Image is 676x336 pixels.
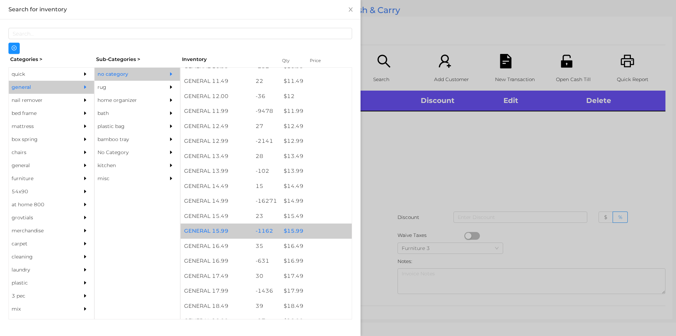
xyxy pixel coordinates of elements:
div: mattress [9,120,73,133]
div: GENERAL 15.49 [181,209,252,224]
div: general [9,81,73,94]
div: $ 18.49 [280,299,352,314]
div: Qty [280,56,301,66]
div: $ 12 [280,89,352,104]
div: $ 13.99 [280,164,352,179]
i: icon: caret-right [83,215,88,220]
i: icon: caret-right [169,111,174,116]
i: icon: caret-right [83,228,88,233]
div: GENERAL 16.99 [181,253,252,269]
input: Search... [8,28,352,39]
div: box spring [9,133,73,146]
div: GENERAL 18.49 [181,299,252,314]
div: -9478 [252,104,281,119]
i: icon: caret-right [83,254,88,259]
div: -36 [252,89,281,104]
div: bamboo tray [95,133,159,146]
i: icon: caret-right [169,163,174,168]
div: bath [95,107,159,120]
div: GENERAL 17.99 [181,283,252,299]
div: -27 [252,313,281,329]
div: $ 17.49 [280,269,352,284]
div: $ 16.99 [280,253,352,269]
div: GENERAL 12.99 [181,134,252,149]
div: $ 12.49 [280,119,352,134]
i: icon: close [348,7,353,12]
div: 23 [252,209,281,224]
i: icon: caret-right [83,72,88,77]
div: Search for inventory [8,6,352,13]
i: icon: caret-right [83,150,88,155]
div: $ 11.99 [280,104,352,119]
div: $ 13.49 [280,149,352,164]
div: quick [9,68,73,81]
i: icon: caret-right [169,176,174,181]
div: $ 11.49 [280,74,352,89]
div: GENERAL 13.99 [181,164,252,179]
div: GENERAL 14.49 [181,179,252,194]
div: GENERAL 11.99 [181,104,252,119]
div: GENERAL 11.49 [181,74,252,89]
div: $ 15.99 [280,224,352,239]
i: icon: caret-right [83,98,88,103]
div: home organizer [95,94,159,107]
i: icon: caret-right [83,267,88,272]
div: No Category [95,146,159,159]
i: icon: caret-right [169,85,174,90]
i: icon: caret-right [83,189,88,194]
div: mix [9,303,73,316]
i: icon: caret-right [83,163,88,168]
div: general [9,159,73,172]
div: GENERAL 16.49 [181,239,252,254]
div: laundry [9,263,73,276]
div: at home 800 [9,198,73,211]
div: -2141 [252,134,281,149]
i: icon: caret-right [83,85,88,90]
div: plastic [9,276,73,289]
div: carpet [9,237,73,250]
i: icon: caret-right [83,202,88,207]
div: $ 15.49 [280,209,352,224]
i: icon: caret-right [83,124,88,129]
div: GENERAL 17.49 [181,269,252,284]
div: 27 [252,119,281,134]
div: no category [95,68,159,81]
div: $ 17.99 [280,283,352,299]
div: rug [95,81,159,94]
div: appliances [9,316,73,329]
div: $ 14.49 [280,179,352,194]
div: -102 [252,164,281,179]
i: icon: caret-right [83,176,88,181]
i: icon: caret-right [83,241,88,246]
div: GENERAL 14.99 [181,194,252,209]
i: icon: caret-right [169,72,174,77]
div: $ 12.99 [280,134,352,149]
div: misc [95,172,159,185]
div: 39 [252,299,281,314]
div: 54x90 [9,185,73,198]
div: $ 18.99 [280,313,352,329]
div: Categories > [8,54,94,65]
i: icon: caret-right [169,150,174,155]
div: Sub-Categories > [94,54,180,65]
div: furniture [9,172,73,185]
div: $ 14.99 [280,194,352,209]
div: 28 [252,149,281,164]
div: 15 [252,179,281,194]
i: icon: caret-right [83,306,88,311]
i: icon: caret-right [83,111,88,116]
i: icon: caret-right [169,137,174,142]
div: -1436 [252,283,281,299]
div: nail remover [9,94,73,107]
button: icon: plus-circle [8,43,20,54]
div: 35 [252,239,281,254]
div: GENERAL 15.99 [181,224,252,239]
div: bed frame [9,107,73,120]
div: GENERAL 12.49 [181,119,252,134]
div: Inventory [182,56,273,63]
div: GENERAL 18.99 [181,313,252,329]
div: -16271 [252,194,281,209]
div: 30 [252,269,281,284]
div: Price [308,56,336,66]
div: GENERAL 12.00 [181,89,252,104]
